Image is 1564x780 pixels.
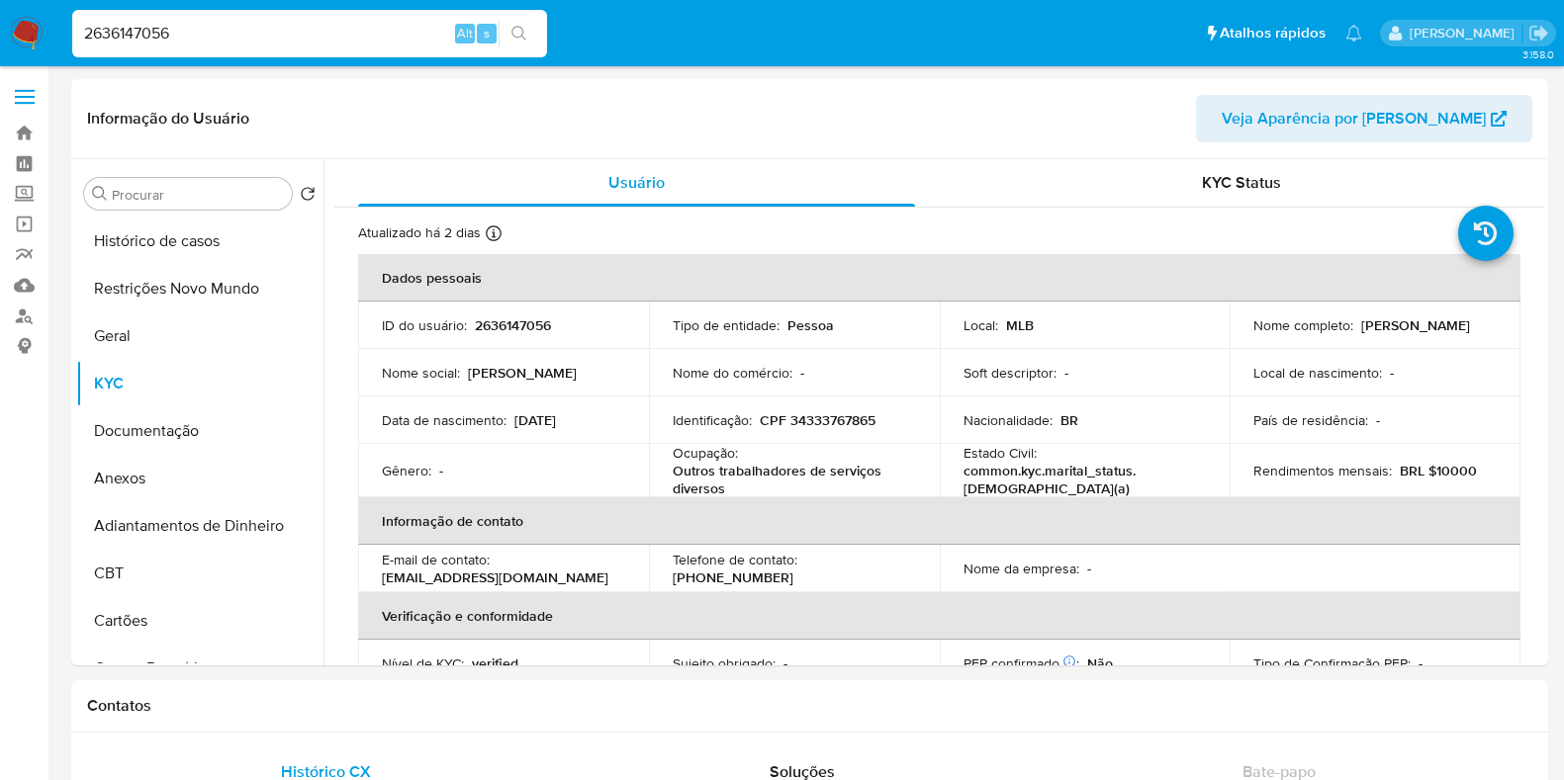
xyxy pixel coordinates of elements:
p: - [783,654,787,672]
button: Adiantamentos de Dinheiro [76,502,323,550]
p: Ocupação : [673,444,738,462]
p: Telefone de contato : [673,551,797,568]
p: Pessoa [787,316,834,334]
p: Rendimentos mensais : [1253,462,1392,479]
p: Nível de KYC : [382,654,464,672]
p: [PERSON_NAME] [1361,316,1470,334]
button: CBT [76,550,323,597]
a: Notificações [1345,25,1362,42]
p: Nacionalidade : [964,411,1053,429]
p: CPF 34333767865 [760,411,875,429]
p: Tipo de Confirmação PEP : [1253,654,1411,672]
p: Estado Civil : [964,444,1037,462]
button: Restrições Novo Mundo [76,265,323,312]
button: KYC [76,360,323,407]
span: Usuário [608,171,665,194]
p: País de residência : [1253,411,1368,429]
p: [DATE] [514,411,556,429]
span: KYC Status [1202,171,1281,194]
button: Histórico de casos [76,217,323,265]
a: Sair [1528,23,1549,43]
button: Veja Aparência por [PERSON_NAME] [1196,95,1532,142]
p: Identificação : [673,411,752,429]
p: Local de nascimento : [1253,364,1382,382]
h1: Informação do Usuário [87,109,249,129]
button: Contas Bancárias [76,645,323,692]
p: Local : [964,316,998,334]
p: common.kyc.marital_status.[DEMOGRAPHIC_DATA](a) [964,462,1199,497]
input: Pesquise usuários ou casos... [72,21,547,46]
th: Dados pessoais [358,254,1520,302]
p: Soft descriptor : [964,364,1057,382]
span: Veja Aparência por [PERSON_NAME] [1222,95,1486,142]
p: danilo.toledo@mercadolivre.com [1410,24,1521,43]
span: Atalhos rápidos [1220,23,1326,43]
p: Atualizado há 2 dias [358,223,481,242]
p: - [1419,654,1423,672]
p: E-mail de contato : [382,551,490,568]
p: Nome social : [382,364,460,382]
p: BR [1060,411,1078,429]
p: Gênero : [382,462,431,479]
p: [PHONE_NUMBER] [673,568,793,586]
p: 2636147056 [475,316,551,334]
p: - [1376,411,1380,429]
p: - [1064,364,1068,382]
span: s [484,24,490,43]
th: Informação de contato [358,497,1520,545]
button: Cartões [76,597,323,645]
p: Data de nascimento : [382,411,506,429]
p: ID do usuário : [382,316,467,334]
p: PEP confirmado : [964,654,1079,672]
button: Retornar ao pedido padrão [300,186,316,208]
button: Procurar [92,186,108,202]
p: Nome completo : [1253,316,1353,334]
p: BRL $10000 [1400,462,1477,479]
p: - [1087,560,1091,577]
p: [PERSON_NAME] [468,364,577,382]
p: Não [1087,654,1113,672]
button: search-icon [499,20,539,47]
h1: Contatos [87,696,1532,716]
p: - [439,462,443,479]
p: [EMAIL_ADDRESS][DOMAIN_NAME] [382,568,608,586]
span: Alt [457,24,473,43]
p: - [800,364,804,382]
p: Tipo de entidade : [673,316,780,334]
p: MLB [1006,316,1034,334]
p: verified [472,654,518,672]
button: Geral [76,312,323,360]
p: Sujeito obrigado : [673,654,776,672]
button: Documentação [76,407,323,455]
p: Nome do comércio : [673,364,792,382]
button: Anexos [76,455,323,502]
th: Verificação e conformidade [358,592,1520,640]
input: Procurar [112,186,284,204]
p: Outros trabalhadores de serviços diversos [673,462,908,497]
p: Nome da empresa : [964,560,1079,577]
p: - [1390,364,1394,382]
